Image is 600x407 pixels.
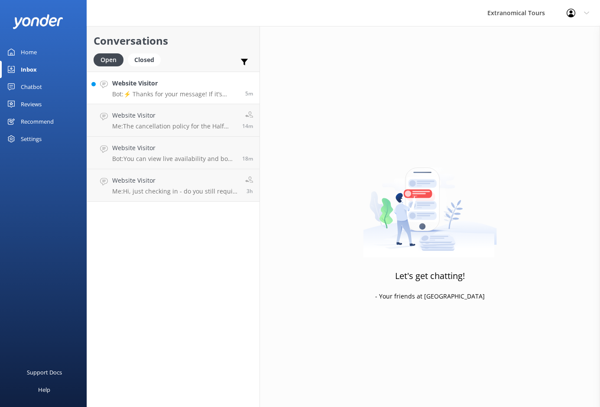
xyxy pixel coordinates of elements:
div: Settings [21,130,42,148]
p: Me: Hi, just checking in - do you still require assistance from our team on this? Thank you. [112,187,239,195]
div: Inbox [21,61,37,78]
div: Reviews [21,95,42,113]
div: Chatbot [21,78,42,95]
a: Website VisitorMe:The cancellation policy for the Half Day Wine Tour is is non-refundable within ... [87,104,259,137]
span: 04:38am 20-Aug-2025 (UTC -07:00) America/Tijuana [246,187,253,195]
p: Bot: ⚡ Thanks for your message! If it’s during our office hours (5:30am–10pm PT), a live agent wi... [112,90,239,98]
a: Website VisitorMe:Hi, just checking in - do you still require assistance from our team on this? T... [87,169,259,202]
a: Open [94,55,128,64]
a: Website VisitorBot:You can view live availability and book your Half Day Wine Country Tour from [... [87,137,259,169]
h4: Website Visitor [112,176,239,185]
h3: Let's get chatting! [395,269,465,283]
p: - Your friends at [GEOGRAPHIC_DATA] [375,292,485,301]
div: Open [94,53,123,66]
p: Me: The cancellation policy for the Half Day Wine Tour is is non-refundable within 24 hours of th... [112,122,236,130]
div: Support Docs [27,364,62,381]
span: 07:54am 20-Aug-2025 (UTC -07:00) America/Tijuana [245,90,253,97]
h4: Website Visitor [112,143,236,153]
span: 07:45am 20-Aug-2025 (UTC -07:00) America/Tijuana [242,122,253,130]
div: Recommend [21,113,54,130]
h2: Conversations [94,33,253,49]
div: Home [21,43,37,61]
div: Closed [128,53,161,66]
img: artwork of a man stealing a conversation from at giant smartphone [363,149,497,258]
div: Help [38,381,50,398]
a: Website VisitorBot:⚡ Thanks for your message! If it’s during our office hours (5:30am–10pm PT), a... [87,72,259,104]
h4: Website Visitor [112,79,239,88]
span: 07:41am 20-Aug-2025 (UTC -07:00) America/Tijuana [242,155,253,162]
h4: Website Visitor [112,111,236,120]
p: Bot: You can view live availability and book your Half Day Wine Country Tour from [GEOGRAPHIC_DAT... [112,155,236,163]
img: yonder-white-logo.png [13,14,63,29]
a: Closed [128,55,165,64]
